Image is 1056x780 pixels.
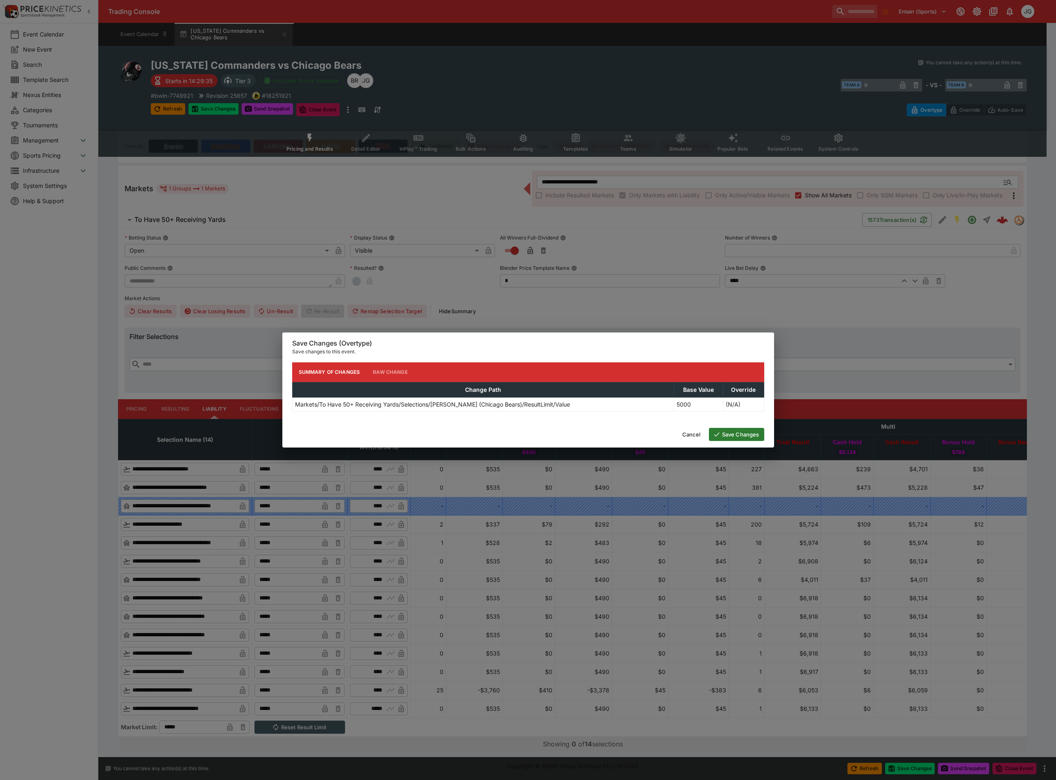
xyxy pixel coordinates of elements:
p: Markets/To Have 50+ Receiving Yards/Selections/[PERSON_NAME] (Chicago Bears)/ResultLimit/Value [295,400,570,409]
td: 5000 [674,397,723,411]
th: Change Path [292,382,674,397]
button: Cancel [677,428,706,441]
th: Base Value [674,382,723,397]
td: (N/A) [723,397,764,411]
button: Save Changes [709,428,764,441]
button: Summary of Changes [292,362,367,382]
button: Raw Change [366,362,414,382]
p: Save changes to this event. [292,348,764,356]
h6: Save Changes (Overtype) [292,339,764,348]
th: Override [723,382,764,397]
